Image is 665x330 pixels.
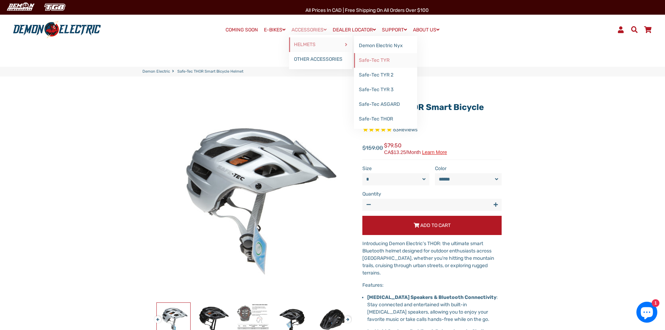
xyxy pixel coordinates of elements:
[261,25,288,35] a: E-BIKES
[634,302,659,324] inbox-online-store-chat: Shopify online store chat
[289,37,352,52] a: HELMETS
[362,102,484,122] a: Safe-Tec THOR Smart Bicycle Helmet
[344,313,348,321] button: Next
[154,313,158,321] button: Previous
[384,141,447,155] span: $79.50
[330,25,378,35] a: DEALER LOCATOR
[362,144,383,152] span: $159.00
[362,165,429,172] label: Size
[354,38,417,53] a: Demon Electric Nyx
[362,199,502,211] input: quantity
[362,281,502,289] p: Features:
[489,199,502,211] button: Increase item quantity by one
[367,294,502,323] p: : Stay connected and entertained with built-in [MEDICAL_DATA] speakers, allowing you to enjoy you...
[362,240,502,277] p: Introducing Demon Electric's THOR: the ultimate smart Bluetooth helmet designed for outdoor enthu...
[3,1,37,13] img: Demon Electric
[354,68,417,82] a: Safe-Tec TYR 2
[305,7,429,13] span: All Prices in CAD | Free shipping on all orders over $100
[177,69,243,75] span: Safe-Tec THOR Smart Bicycle Helmet
[411,25,442,35] a: ABOUT US
[362,199,375,211] button: Reduce item quantity by one
[367,294,496,300] strong: [MEDICAL_DATA] Speakers & Bluetooth Connectivity
[420,222,451,228] span: Add to Cart
[399,127,418,133] span: Reviews
[393,127,418,133] span: 63 reviews
[362,126,502,134] span: Rated 4.7 out of 5 stars 63 reviews
[379,25,409,35] a: SUPPORT
[354,97,417,112] a: Safe-Tec ASGARD
[289,25,329,35] a: ACCESSORIES
[354,53,417,68] a: Safe-Tec TYR
[354,82,417,97] a: Safe-Tec TYR 3
[435,165,502,172] label: Color
[354,112,417,126] a: Safe-Tec THOR
[40,1,69,13] img: TGB Canada
[142,69,170,75] a: Demon Electric
[362,190,502,198] label: Quantity
[289,52,352,67] a: OTHER ACCESSORIES
[10,21,103,39] img: Demon Electric logo
[362,216,502,235] button: Add to Cart
[223,25,260,35] a: COMING SOON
